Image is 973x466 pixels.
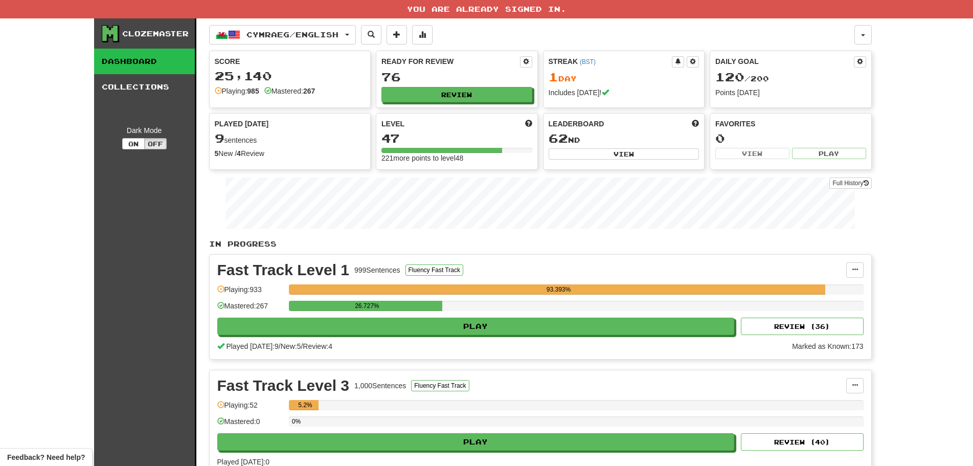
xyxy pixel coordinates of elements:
div: Clozemaster [122,29,189,39]
a: Collections [94,74,195,100]
div: Playing: 52 [217,400,284,417]
div: Fast Track Level 1 [217,262,350,278]
div: 76 [381,71,532,83]
button: On [122,138,145,149]
div: 999 Sentences [354,265,400,275]
div: 26.727% [292,301,442,311]
button: Play [217,318,735,335]
a: (BST) [580,58,596,65]
div: nd [549,132,699,145]
div: 221 more points to level 48 [381,153,532,163]
div: Ready for Review [381,56,520,66]
div: 5.2% [292,400,319,410]
span: Score more points to level up [525,119,532,129]
strong: 267 [303,87,315,95]
span: Played [DATE] [215,119,269,129]
strong: 985 [247,87,259,95]
span: Leaderboard [549,119,604,129]
button: Review (40) [741,433,864,451]
button: Fluency Fast Track [411,380,469,391]
span: 9 [215,131,224,145]
button: View [549,148,699,160]
button: Play [217,433,735,451]
button: Review (36) [741,318,864,335]
p: In Progress [209,239,872,249]
span: This week in points, UTC [692,119,699,129]
button: Play [792,148,866,159]
div: Mastered: 267 [217,301,284,318]
div: Dark Mode [102,125,187,136]
div: Score [215,56,366,66]
button: Search sentences [361,25,381,45]
strong: 4 [237,149,241,158]
div: Marked as Known: 173 [792,341,863,351]
span: Review: 4 [303,342,332,350]
span: 120 [715,70,744,84]
div: sentences [215,132,366,145]
div: Points [DATE] [715,87,866,98]
div: 25,140 [215,70,366,82]
span: Level [381,119,404,129]
div: 1,000 Sentences [354,381,406,391]
span: 1 [549,70,558,84]
div: Fast Track Level 3 [217,378,350,393]
button: Off [144,138,167,149]
div: Mastered: 0 [217,416,284,433]
span: Open feedback widget [7,452,85,462]
button: View [715,148,789,159]
span: Played [DATE]: 9 [226,342,278,350]
span: / [279,342,281,350]
div: Streak [549,56,672,66]
div: Playing: [215,86,259,96]
span: / [301,342,303,350]
a: Full History [829,177,871,189]
a: Dashboard [94,49,195,74]
div: Day [549,71,699,84]
div: New / Review [215,148,366,159]
div: Playing: 933 [217,284,284,301]
div: 93.393% [292,284,825,295]
div: Daily Goal [715,56,854,68]
button: More stats [412,25,433,45]
div: Mastered: [264,86,315,96]
button: Cymraeg/English [209,25,356,45]
span: 62 [549,131,568,145]
span: Played [DATE]: 0 [217,458,269,466]
div: 0 [715,132,866,145]
div: Includes [DATE]! [549,87,699,98]
button: Review [381,87,532,102]
button: Fluency Fast Track [405,264,463,276]
span: Cymraeg / English [246,30,338,39]
div: Favorites [715,119,866,129]
span: New: 5 [281,342,301,350]
button: Add sentence to collection [387,25,407,45]
span: / 200 [715,74,769,83]
div: 47 [381,132,532,145]
strong: 5 [215,149,219,158]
